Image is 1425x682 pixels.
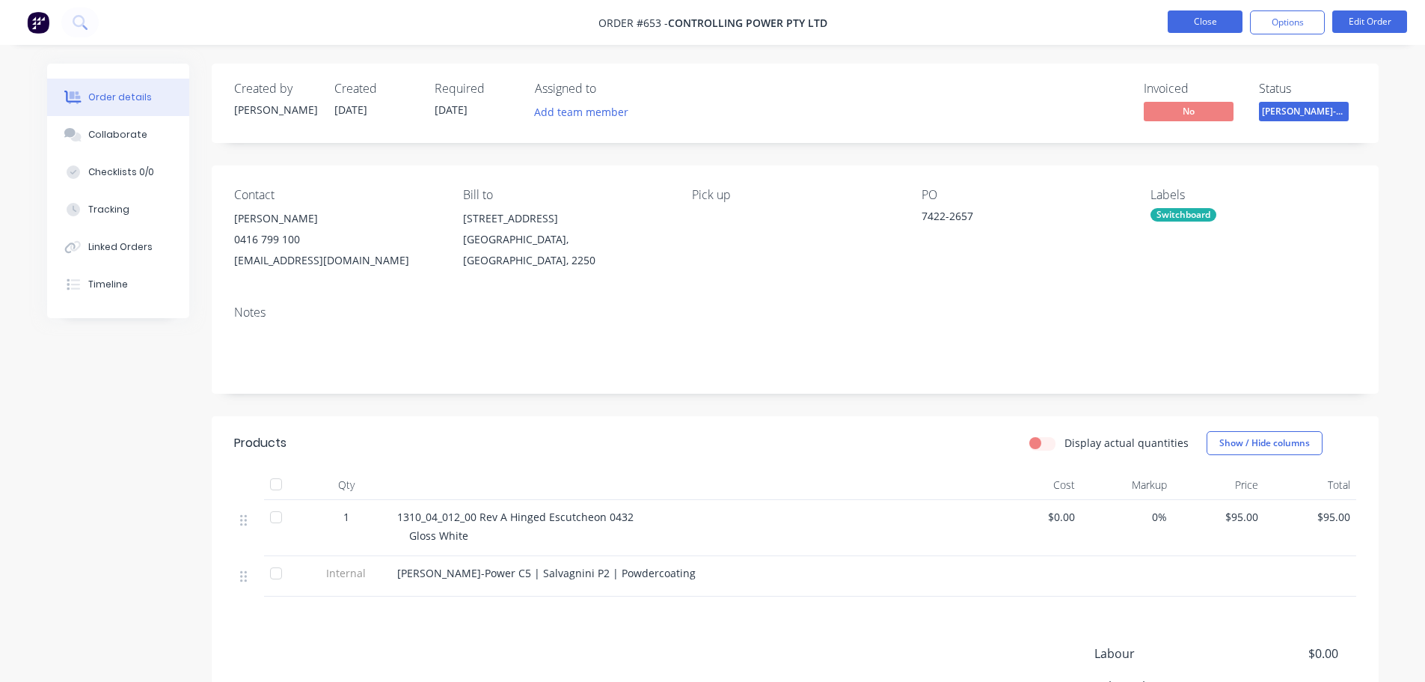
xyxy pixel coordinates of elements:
[1264,470,1356,500] div: Total
[1227,645,1337,663] span: $0.00
[343,509,349,525] span: 1
[234,208,439,229] div: [PERSON_NAME]
[88,203,129,216] div: Tracking
[47,191,189,228] button: Tracking
[88,240,153,254] div: Linked Orders
[1179,509,1259,525] span: $95.00
[435,82,517,96] div: Required
[598,16,668,30] span: Order #653 -
[307,565,385,581] span: Internal
[27,11,49,34] img: Factory
[1207,431,1323,455] button: Show / Hide columns
[409,529,468,543] span: Gloss White
[1168,10,1242,33] button: Close
[234,188,439,202] div: Contact
[1064,435,1189,451] label: Display actual quantities
[692,188,897,202] div: Pick up
[535,82,684,96] div: Assigned to
[47,116,189,153] button: Collaborate
[47,79,189,116] button: Order details
[922,188,1127,202] div: PO
[990,470,1082,500] div: Cost
[88,278,128,291] div: Timeline
[234,434,286,452] div: Products
[397,510,634,524] span: 1310_04_012_00 Rev A Hinged Escutcheon 0432
[88,128,147,141] div: Collaborate
[47,266,189,303] button: Timeline
[1150,188,1355,202] div: Labels
[535,102,637,122] button: Add team member
[526,102,636,122] button: Add team member
[1259,82,1356,96] div: Status
[1259,102,1349,124] button: [PERSON_NAME]-Power C5
[234,102,316,118] div: [PERSON_NAME]
[1250,10,1325,34] button: Options
[435,103,468,117] span: [DATE]
[234,250,439,271] div: [EMAIL_ADDRESS][DOMAIN_NAME]
[1144,102,1234,121] span: No
[463,208,668,229] div: [STREET_ADDRESS]
[334,82,417,96] div: Created
[47,153,189,191] button: Checklists 0/0
[47,228,189,266] button: Linked Orders
[668,16,827,30] span: Controlling Power Pty Ltd
[463,188,668,202] div: Bill to
[234,305,1356,320] div: Notes
[1087,509,1167,525] span: 0%
[301,470,391,500] div: Qty
[1173,470,1265,500] div: Price
[1332,10,1407,33] button: Edit Order
[234,208,439,271] div: [PERSON_NAME]0416 799 100[EMAIL_ADDRESS][DOMAIN_NAME]
[88,91,152,104] div: Order details
[397,566,696,580] span: [PERSON_NAME]-Power C5 | Salvagnini P2 | Powdercoating
[463,229,668,271] div: [GEOGRAPHIC_DATA], [GEOGRAPHIC_DATA], 2250
[234,229,439,250] div: 0416 799 100
[996,509,1076,525] span: $0.00
[922,208,1109,229] div: 7422-2657
[1144,82,1241,96] div: Invoiced
[334,103,367,117] span: [DATE]
[1270,509,1350,525] span: $95.00
[1081,470,1173,500] div: Markup
[463,208,668,271] div: [STREET_ADDRESS][GEOGRAPHIC_DATA], [GEOGRAPHIC_DATA], 2250
[1094,645,1228,663] span: Labour
[234,82,316,96] div: Created by
[1150,208,1216,222] div: Switchboard
[1259,102,1349,121] span: [PERSON_NAME]-Power C5
[88,165,154,179] div: Checklists 0/0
